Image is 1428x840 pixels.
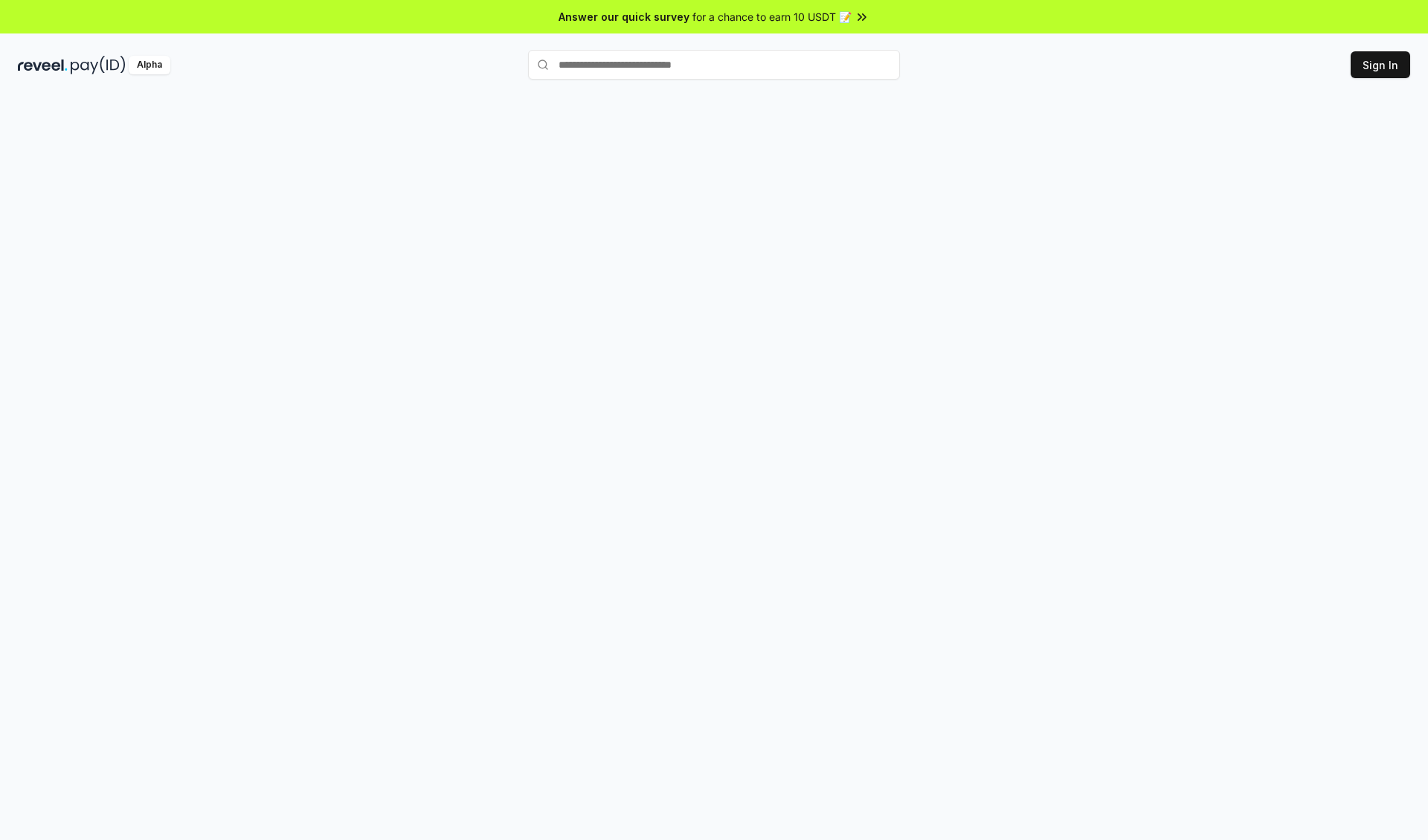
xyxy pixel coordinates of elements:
span: Answer our quick survey [559,9,689,25]
div: Alpha [129,56,170,74]
span: for a chance to earn 10 USDT 📝 [692,9,852,25]
img: reveel_dark [18,56,68,74]
img: pay_id [71,56,126,74]
button: Sign In [1351,51,1410,78]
